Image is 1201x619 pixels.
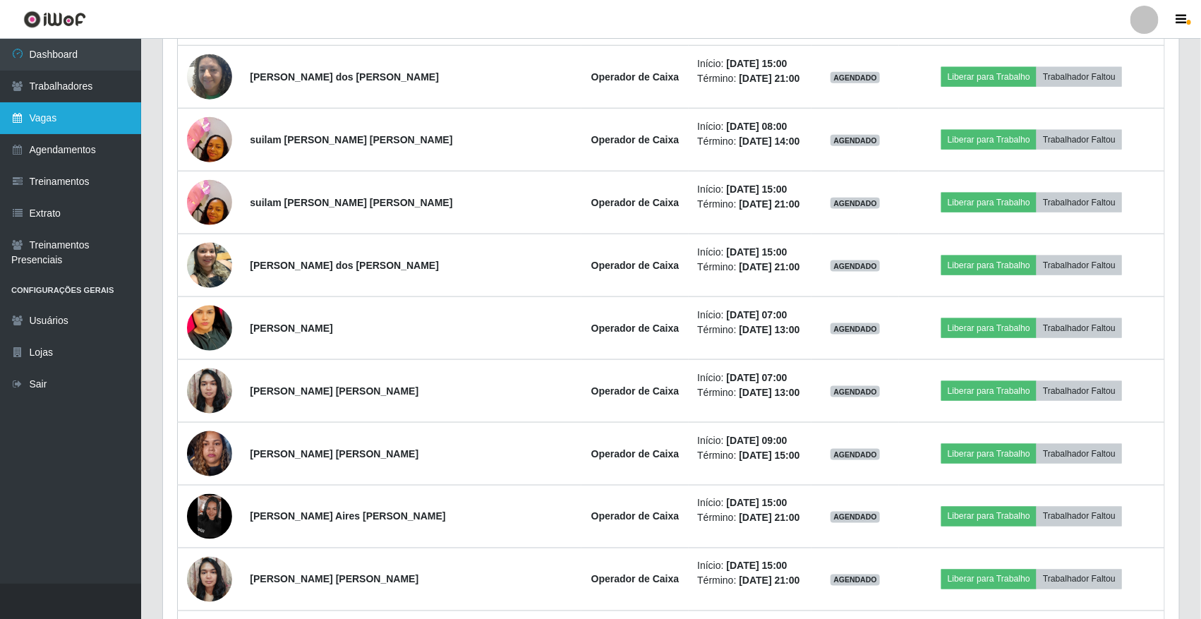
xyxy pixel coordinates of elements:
li: Início: [697,56,803,71]
li: Término: [697,134,803,149]
button: Trabalhador Faltou [1037,444,1122,464]
button: Liberar para Trabalho [941,570,1037,589]
strong: [PERSON_NAME] [PERSON_NAME] [250,385,418,397]
time: [DATE] 07:00 [727,372,787,383]
li: Início: [697,433,803,448]
img: 1699901172433.jpeg [187,172,232,232]
li: Início: [697,559,803,574]
strong: Operador de Caixa [591,197,680,208]
strong: Operador de Caixa [591,71,680,83]
img: 1736008247371.jpeg [187,549,232,609]
li: Término: [697,71,803,86]
time: [DATE] 21:00 [739,512,799,524]
strong: [PERSON_NAME] Aires [PERSON_NAME] [250,511,445,522]
time: [DATE] 21:00 [739,73,799,84]
button: Liberar para Trabalho [941,130,1037,150]
li: Término: [697,323,803,337]
button: Trabalhador Faltou [1037,256,1122,275]
time: [DATE] 21:00 [739,575,799,587]
time: [DATE] 15:00 [727,498,787,509]
time: [DATE] 21:00 [739,261,799,272]
span: AGENDADO [831,198,880,209]
li: Início: [697,496,803,511]
button: Liberar para Trabalho [941,444,1037,464]
strong: Operador de Caixa [591,511,680,522]
button: Liberar para Trabalho [941,67,1037,87]
span: AGENDADO [831,449,880,460]
strong: suilam [PERSON_NAME] [PERSON_NAME] [250,197,452,208]
span: AGENDADO [831,72,880,83]
time: [DATE] 08:00 [727,121,787,132]
li: Início: [697,371,803,385]
li: Início: [697,182,803,197]
button: Liberar para Trabalho [941,256,1037,275]
time: [DATE] 07:00 [727,309,787,320]
li: Término: [697,260,803,275]
span: AGENDADO [831,575,880,586]
button: Trabalhador Faltou [1037,381,1122,401]
button: Liberar para Trabalho [941,381,1037,401]
strong: Operador de Caixa [591,323,680,334]
button: Trabalhador Faltou [1037,570,1122,589]
strong: [PERSON_NAME] dos [PERSON_NAME] [250,260,439,271]
time: [DATE] 15:00 [739,450,799,461]
time: [DATE] 15:00 [727,560,787,572]
span: AGENDADO [831,260,880,272]
button: Liberar para Trabalho [941,318,1037,338]
strong: Operador de Caixa [591,448,680,459]
span: AGENDADO [831,386,880,397]
button: Trabalhador Faltou [1037,193,1122,212]
span: AGENDADO [831,512,880,523]
img: 1699901172433.jpeg [187,109,232,169]
img: 1745102593554.jpeg [187,235,232,295]
li: Início: [697,308,803,323]
time: [DATE] 15:00 [727,58,787,69]
span: AGENDADO [831,323,880,335]
strong: [PERSON_NAME] dos [PERSON_NAME] [250,71,439,83]
img: 1736128144098.jpeg [187,47,232,107]
strong: Operador de Caixa [591,385,680,397]
li: Início: [697,245,803,260]
time: [DATE] 21:00 [739,198,799,210]
img: 1736008247371.jpeg [187,361,232,421]
time: [DATE] 13:00 [739,387,799,398]
span: AGENDADO [831,135,880,146]
button: Liberar para Trabalho [941,193,1037,212]
img: CoreUI Logo [23,11,86,28]
img: 1734465947432.jpeg [187,423,232,483]
li: Início: [697,119,803,134]
time: [DATE] 13:00 [739,324,799,335]
img: 1654735037809.jpeg [187,494,232,539]
li: Término: [697,511,803,526]
strong: Operador de Caixa [591,134,680,145]
strong: suilam [PERSON_NAME] [PERSON_NAME] [250,134,452,145]
img: 1751683294732.jpeg [187,280,232,378]
button: Trabalhador Faltou [1037,318,1122,338]
strong: [PERSON_NAME] [PERSON_NAME] [250,448,418,459]
button: Trabalhador Faltou [1037,130,1122,150]
strong: [PERSON_NAME] [PERSON_NAME] [250,574,418,585]
time: [DATE] 09:00 [727,435,787,446]
li: Término: [697,574,803,589]
time: [DATE] 15:00 [727,184,787,195]
li: Término: [697,197,803,212]
button: Trabalhador Faltou [1037,67,1122,87]
li: Término: [697,385,803,400]
li: Término: [697,448,803,463]
strong: [PERSON_NAME] [250,323,332,334]
strong: Operador de Caixa [591,574,680,585]
button: Liberar para Trabalho [941,507,1037,527]
strong: Operador de Caixa [591,260,680,271]
time: [DATE] 15:00 [727,246,787,258]
button: Trabalhador Faltou [1037,507,1122,527]
time: [DATE] 14:00 [739,136,799,147]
